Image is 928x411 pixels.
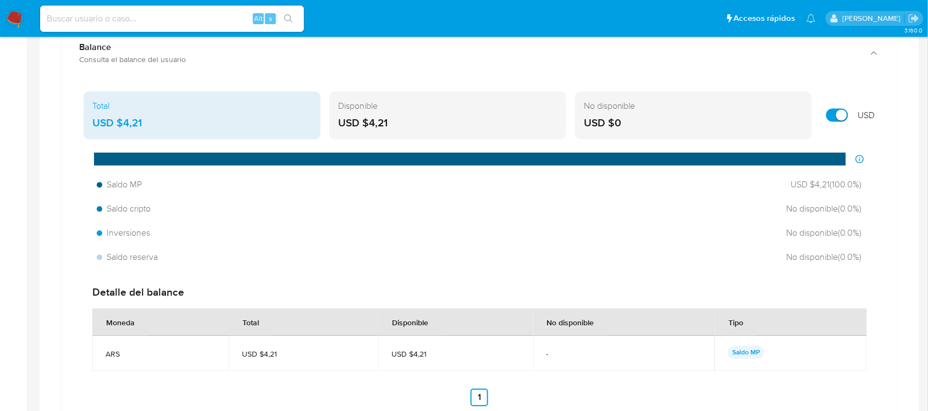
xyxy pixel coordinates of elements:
[277,11,300,26] button: search-icon
[734,13,796,24] span: Accesos rápidos
[269,13,272,24] span: s
[908,13,920,24] a: Salir
[904,26,923,35] span: 3.160.0
[40,12,304,26] input: Buscar usuario o caso...
[842,13,904,24] p: emmanuel.vitiello@mercadolibre.com
[807,14,816,23] a: Notificaciones
[254,13,263,24] span: Alt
